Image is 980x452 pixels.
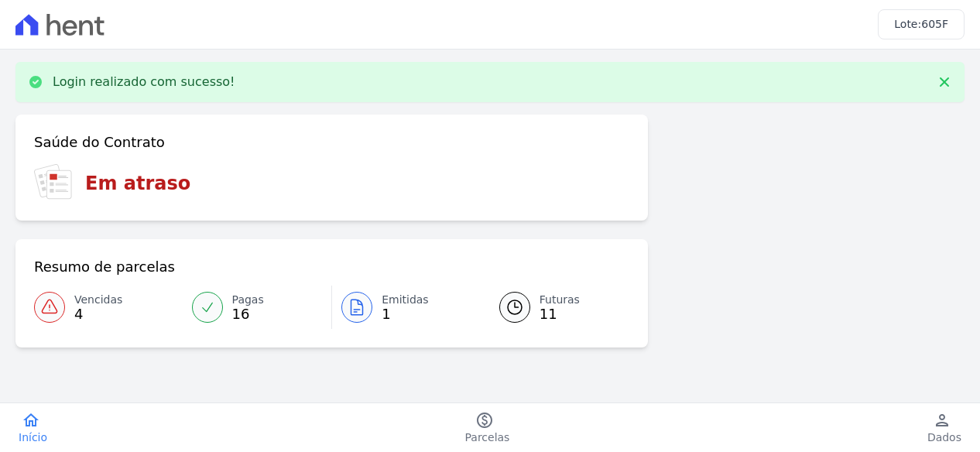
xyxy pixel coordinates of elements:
[894,16,948,33] h3: Lote:
[74,308,122,320] span: 4
[382,308,429,320] span: 1
[540,308,580,320] span: 11
[34,133,165,152] h3: Saúde do Contrato
[921,18,948,30] span: 605F
[933,411,951,430] i: person
[34,258,175,276] h3: Resumo de parcelas
[232,308,264,320] span: 16
[19,430,47,445] span: Início
[85,169,190,197] h3: Em atraso
[465,430,510,445] span: Parcelas
[540,292,580,308] span: Futuras
[232,292,264,308] span: Pagas
[927,430,961,445] span: Dados
[909,411,980,445] a: personDados
[74,292,122,308] span: Vencidas
[53,74,235,90] p: Login realizado com sucesso!
[447,411,529,445] a: paidParcelas
[382,292,429,308] span: Emitidas
[22,411,40,430] i: home
[475,411,494,430] i: paid
[34,286,183,329] a: Vencidas 4
[183,286,332,329] a: Pagas 16
[481,286,630,329] a: Futuras 11
[332,286,481,329] a: Emitidas 1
